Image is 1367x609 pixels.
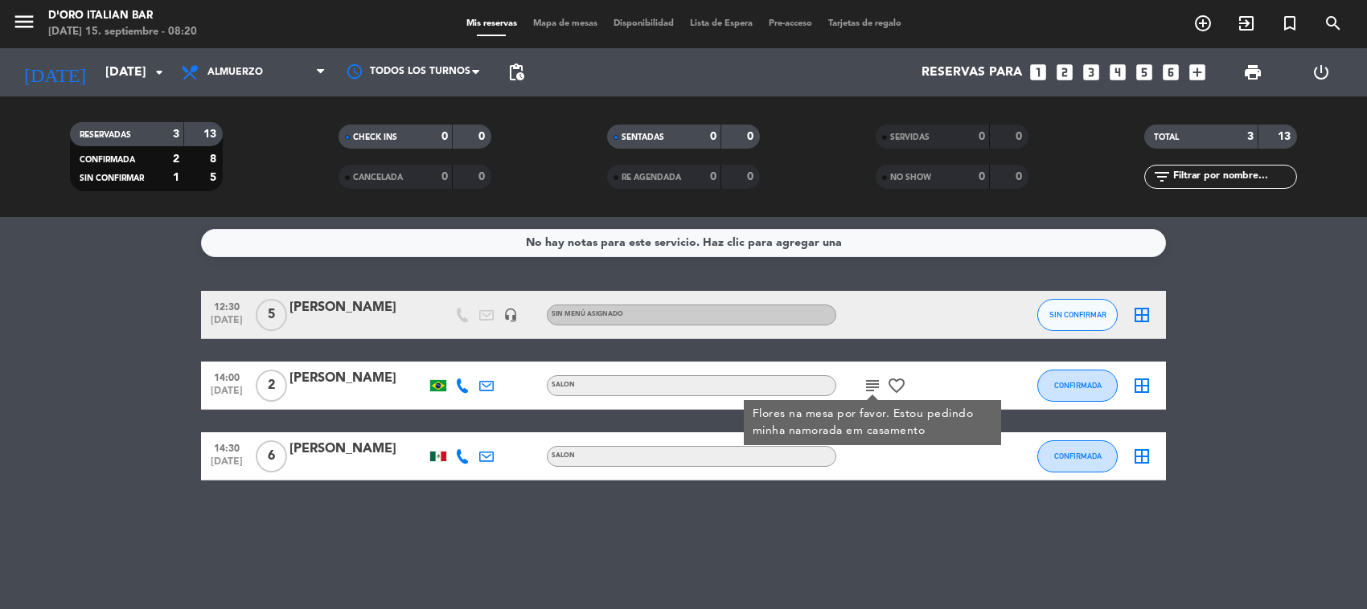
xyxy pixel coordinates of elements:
i: filter_list [1152,167,1172,186]
span: SALON [552,452,575,459]
span: 2 [256,370,287,402]
span: SIN CONFIRMAR [1049,310,1106,319]
strong: 3 [173,129,179,140]
span: CHECK INS [353,133,397,141]
span: TOTAL [1154,133,1179,141]
strong: 0 [441,131,448,142]
span: RESERVADAS [80,131,131,139]
div: Flores na mesa por favor. Estou pedindo minha namorada em casamento [753,406,993,439]
i: exit_to_app [1237,14,1256,33]
span: SERVIDAS [890,133,930,141]
div: LOG OUT [1287,48,1355,96]
span: pending_actions [507,63,526,82]
span: SIN CONFIRMAR [80,174,144,182]
div: [PERSON_NAME] [289,439,426,460]
input: Filtrar por nombre... [1172,168,1296,186]
span: CONFIRMADA [1054,381,1102,390]
i: search [1324,14,1343,33]
span: RE AGENDADA [622,174,681,182]
i: subject [863,376,882,395]
span: CANCELADA [353,174,403,182]
i: border_all [1132,376,1151,395]
span: CONFIRMADA [80,156,135,164]
i: border_all [1132,305,1151,325]
span: Mapa de mesas [525,19,606,28]
div: D'oro Italian Bar [48,8,197,24]
i: looks_two [1054,62,1075,83]
div: [PERSON_NAME] [289,368,426,389]
i: arrow_drop_down [150,63,169,82]
span: [DATE] [207,456,247,475]
i: add_box [1187,62,1208,83]
span: Lista de Espera [682,19,761,28]
span: CONFIRMADA [1054,452,1102,460]
i: [DATE] [12,55,97,90]
strong: 13 [203,129,220,140]
strong: 5 [210,172,220,183]
strong: 0 [979,171,985,182]
button: menu [12,10,36,39]
button: SIN CONFIRMAR [1037,299,1118,331]
strong: 1 [173,172,179,183]
i: power_settings_new [1312,63,1331,82]
span: 14:30 [207,438,247,456]
strong: 0 [747,171,757,182]
i: looks_6 [1160,62,1181,83]
i: add_circle_outline [1193,14,1213,33]
strong: 8 [210,153,220,165]
i: looks_4 [1107,62,1128,83]
i: favorite_border [887,376,906,395]
div: No hay notas para este servicio. Haz clic para agregar una [526,234,842,252]
span: Sin menú asignado [552,311,623,317]
i: looks_3 [1081,62,1102,83]
span: Almuerzo [207,67,263,78]
i: headset_mic [503,308,518,322]
button: CONFIRMADA [1037,440,1118,472]
strong: 0 [747,131,757,142]
i: turned_in_not [1280,14,1299,33]
span: NO SHOW [890,174,931,182]
span: 5 [256,299,287,331]
span: Tarjetas de regalo [820,19,909,28]
span: SALON [552,382,575,388]
strong: 2 [173,153,179,165]
strong: 0 [1016,131,1025,142]
span: Pre-acceso [761,19,820,28]
div: [DATE] 15. septiembre - 08:20 [48,24,197,40]
strong: 3 [1247,131,1254,142]
strong: 0 [478,131,488,142]
span: Disponibilidad [606,19,682,28]
button: CONFIRMADA [1037,370,1118,402]
div: [PERSON_NAME] [289,297,426,318]
strong: 0 [1016,171,1025,182]
span: Reservas para [922,65,1022,80]
strong: 0 [441,171,448,182]
span: 6 [256,440,287,472]
span: 14:00 [207,367,247,386]
strong: 13 [1278,131,1294,142]
i: border_all [1132,447,1151,466]
i: menu [12,10,36,34]
span: 12:30 [207,296,247,315]
i: looks_one [1028,62,1049,83]
strong: 0 [979,131,985,142]
strong: 0 [710,131,716,142]
strong: 0 [478,171,488,182]
span: SENTADAS [622,133,664,141]
strong: 0 [710,171,716,182]
span: [DATE] [207,386,247,404]
span: Mis reservas [458,19,525,28]
span: print [1243,63,1262,82]
span: [DATE] [207,315,247,333]
i: looks_5 [1134,62,1155,83]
